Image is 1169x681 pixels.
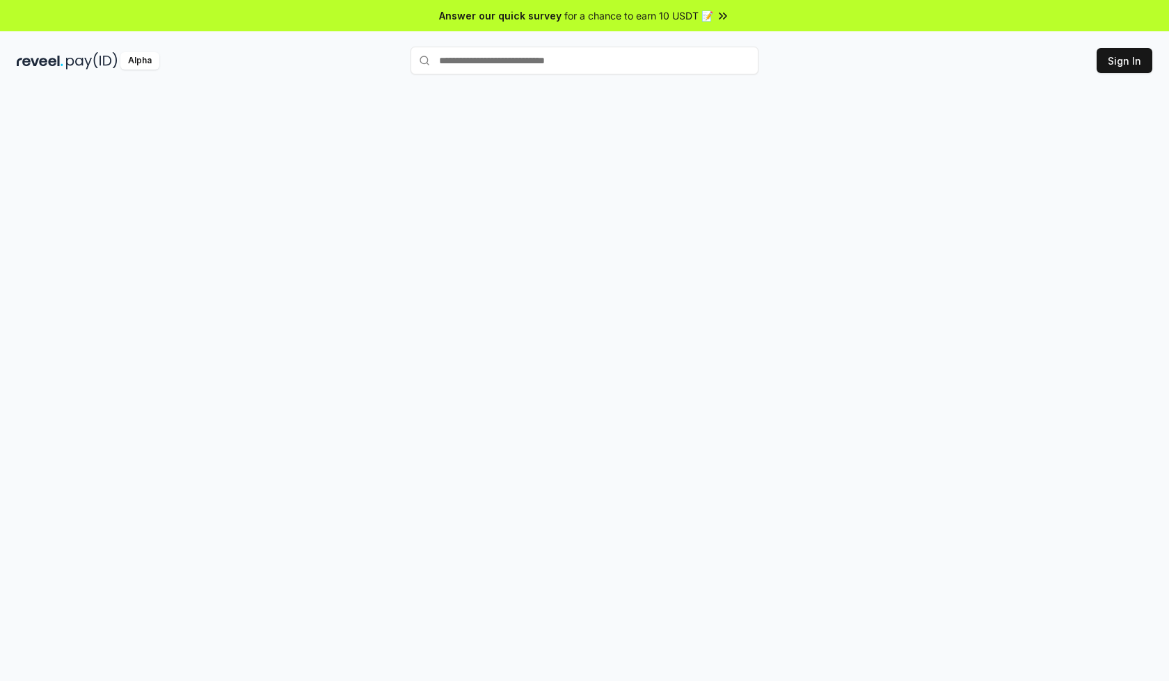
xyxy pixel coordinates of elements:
[120,52,159,70] div: Alpha
[1097,48,1152,73] button: Sign In
[17,52,63,70] img: reveel_dark
[439,8,562,23] span: Answer our quick survey
[564,8,713,23] span: for a chance to earn 10 USDT 📝
[66,52,118,70] img: pay_id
